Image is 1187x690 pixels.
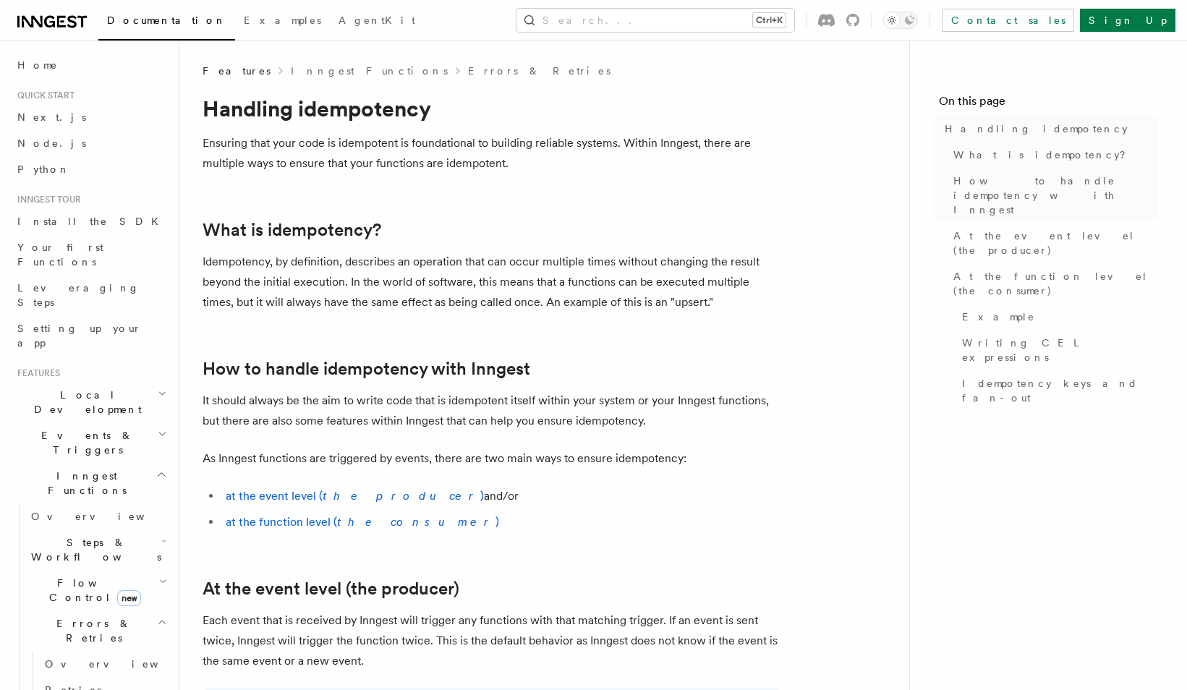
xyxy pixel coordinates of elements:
a: What is idempotency? [948,142,1158,168]
a: at the event level (the producer) [226,489,484,503]
span: Overview [31,511,180,522]
span: Setting up your app [17,323,142,349]
span: Handling idempotency [945,122,1128,136]
button: Errors & Retries [25,610,170,651]
button: Flow Controlnew [25,570,170,610]
a: Your first Functions [12,234,170,275]
a: Overview [25,503,170,529]
p: Ensuring that your code is idempotent is foundational to building reliable systems. Within Innges... [203,133,781,174]
span: What is idempotency? [953,148,1136,162]
h1: Handling idempotency [203,95,781,122]
span: How to handle idempotency with Inngest [953,174,1158,217]
a: Sign Up [1080,9,1175,32]
h4: On this page [939,93,1158,116]
span: Errors & Retries [25,616,157,645]
a: Documentation [98,4,235,41]
span: Features [12,367,60,379]
span: Node.js [17,137,86,149]
span: Idempotency keys and fan-out [962,376,1158,405]
span: Leveraging Steps [17,282,140,308]
span: Steps & Workflows [25,535,161,564]
a: What is idempotency? [203,220,381,240]
a: Leveraging Steps [12,275,170,315]
span: At the event level (the producer) [953,229,1158,257]
span: Overview [45,658,194,670]
button: Inngest Functions [12,463,170,503]
span: Your first Functions [17,242,103,268]
p: It should always be the aim to write code that is idempotent itself within your system or your In... [203,391,781,431]
span: Inngest tour [12,194,81,205]
button: Search...Ctrl+K [516,9,794,32]
a: Example [956,304,1158,330]
a: Overview [39,651,170,677]
button: Toggle dark mode [883,12,918,29]
a: Node.js [12,130,170,156]
a: Home [12,52,170,78]
a: At the function level (the consumer) [948,263,1158,304]
span: Flow Control [25,576,159,605]
span: At the function level (the consumer) [953,269,1158,298]
a: Contact sales [942,9,1074,32]
a: Next.js [12,104,170,130]
span: AgentKit [339,14,415,26]
span: new [117,590,141,606]
em: the consumer [337,515,495,529]
span: Local Development [12,388,158,417]
span: Writing CEL expressions [962,336,1158,365]
a: Handling idempotency [939,116,1158,142]
a: At the event level (the producer) [203,579,459,599]
p: As Inngest functions are triggered by events, there are two main ways to ensure idempotency: [203,448,781,469]
a: Writing CEL expressions [956,330,1158,370]
span: Next.js [17,111,86,123]
a: Idempotency keys and fan-out [956,370,1158,411]
button: Local Development [12,382,170,422]
button: Events & Triggers [12,422,170,463]
span: Home [17,58,58,72]
p: Idempotency, by definition, describes an operation that can occur multiple times without changing... [203,252,781,312]
button: Steps & Workflows [25,529,170,570]
p: Each event that is received by Inngest will trigger any functions with that matching trigger. If ... [203,610,781,671]
a: at the function level (the consumer) [226,515,499,529]
span: Install the SDK [17,216,167,227]
span: Features [203,64,271,78]
a: Inngest Functions [291,64,448,78]
a: Setting up your app [12,315,170,356]
a: AgentKit [330,4,424,39]
a: How to handle idempotency with Inngest [203,359,530,379]
a: Examples [235,4,330,39]
em: the producer [323,489,480,503]
a: How to handle idempotency with Inngest [948,168,1158,223]
span: Inngest Functions [12,469,156,498]
a: Python [12,156,170,182]
li: and/or [221,486,781,506]
a: Errors & Retries [468,64,610,78]
a: At the event level (the producer) [948,223,1158,263]
span: Python [17,163,70,175]
span: Documentation [107,14,226,26]
span: Example [962,310,1035,324]
span: Events & Triggers [12,428,158,457]
span: Examples [244,14,321,26]
span: Quick start [12,90,75,101]
a: Install the SDK [12,208,170,234]
kbd: Ctrl+K [753,13,786,27]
